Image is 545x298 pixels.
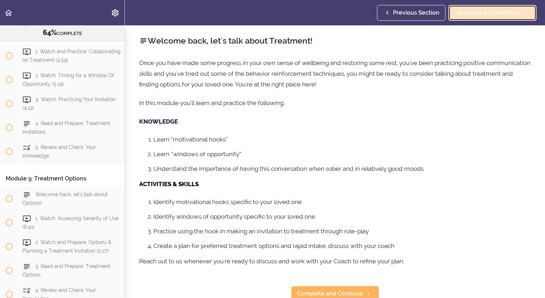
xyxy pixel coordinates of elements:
span: 3. Read and Prepare: Treatment Options [22,263,110,277]
span: Create a plan for preferred treatment options and rapid intake, discuss with your coach [153,242,394,249]
span: Previous Section [393,9,439,17]
span: Learn “windows of opportunity” [153,150,241,158]
span: Understand the importance of having this conversation when sober and in relatively good moods [153,165,424,172]
span: 64% [43,28,57,37]
span: 1. Watch and Practice: Collaborating on Treatment (4:59) [22,49,121,63]
p: Reach out to us whenever you're ready to discuss and work with your Coach to refine your plan. [139,256,531,267]
span: 2. Watch and Prepare: Options & Planning a Treatment Invitation (5:27) [22,239,111,253]
span: 4. Read and Prepare: Treatment Invitations [22,121,110,135]
span: Identify motivational hooks specific to your loved one [153,198,302,205]
span: Complete and Continue [297,289,363,298]
a: Previous Section [377,5,445,21]
span: 5. Review and Check: Your Knowledge [22,145,96,159]
span: 2. Watch: Timing for a Window Of Opportunity (5:19) [22,73,114,87]
span: Practice using the hook in making an invitation to treatment through role-play [153,228,369,235]
h2: Welcome back, let's talk about Treatment! [139,35,531,47]
strong: ACTIVITIES & SKILLS [139,180,199,188]
svg: Settings Menu [111,9,119,17]
p: Once you have made some progress in your own sense of wellbeing and restoring some rest, you've b... [139,58,531,90]
span: 3. Watch: Practicing Your Invitation (4:12) [22,97,116,111]
span: Welcome back, let's talk about Options! [22,192,108,205]
span: 1. Watch: Assessing Severity of Use (6:41) [22,215,118,229]
span: Complete and Continue [454,9,520,17]
svg: Back to course curriculum [4,9,13,17]
strong: KNOWLEDGE [139,118,178,125]
span: Learn “motivational hooks” [153,136,228,143]
a: Complete and Continue [448,5,536,21]
div: COMPLETE [9,28,116,38]
p: In this module you'll learn and practice the following. [139,98,531,108]
span: Identify windows of opportunity specific to your loved one [153,213,315,220]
